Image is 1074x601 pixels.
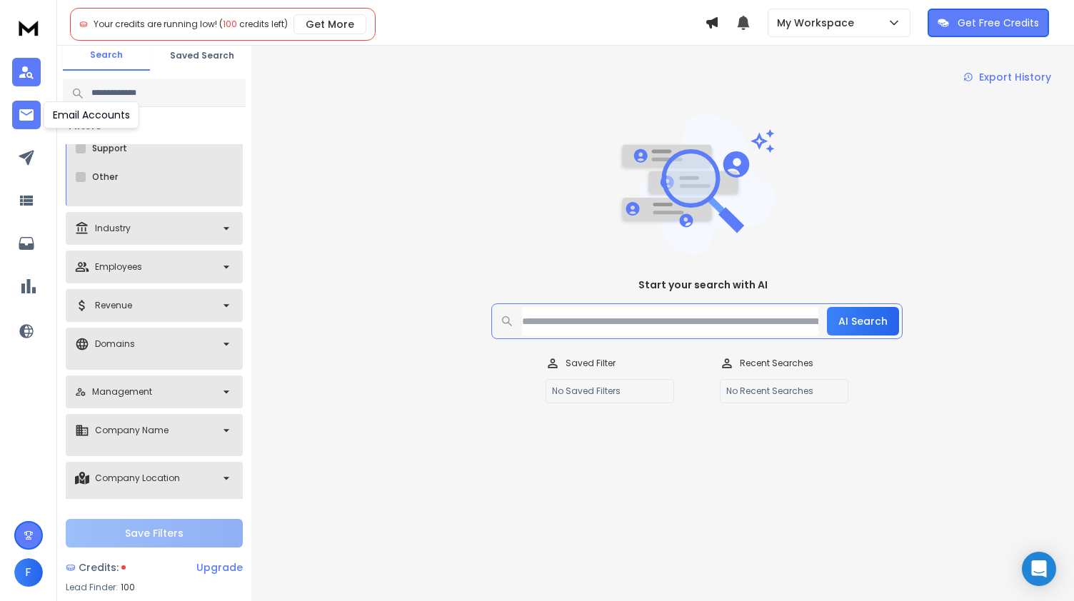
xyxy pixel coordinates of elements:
[95,425,169,436] p: Company Name
[14,558,43,587] button: F
[79,560,119,575] span: Credits:
[293,14,366,34] button: Get More
[121,582,135,593] span: 100
[66,553,243,582] a: Credits:Upgrade
[740,358,813,369] p: Recent Searches
[546,379,674,403] p: No Saved Filters
[827,307,899,335] button: AI Search
[958,16,1039,30] p: Get Free Credits
[638,278,768,292] h1: Start your search with AI
[92,386,152,398] p: Management
[66,582,118,593] p: Lead Finder:
[618,114,776,255] img: image
[95,338,135,350] p: Domains
[14,14,43,41] img: logo
[92,143,127,154] label: Support
[159,41,246,70] button: Saved Search
[566,358,616,369] p: Saved Filter
[219,18,288,30] span: ( credits left)
[720,379,848,403] p: No Recent Searches
[95,300,132,311] p: Revenue
[95,223,131,234] p: Industry
[92,171,118,183] label: Other
[94,18,217,30] span: Your credits are running low!
[777,16,860,30] p: My Workspace
[1022,552,1056,586] div: Open Intercom Messenger
[928,9,1049,37] button: Get Free Credits
[952,63,1063,91] a: Export History
[95,261,142,273] p: Employees
[196,560,243,575] div: Upgrade
[223,18,237,30] span: 100
[63,41,150,71] button: Search
[95,473,180,484] p: Company Location
[44,101,139,128] div: Email Accounts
